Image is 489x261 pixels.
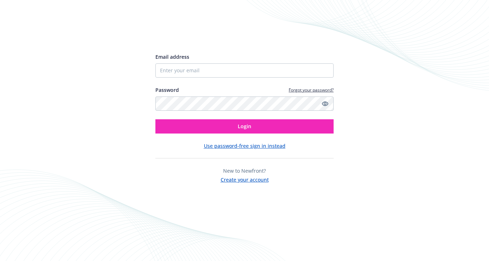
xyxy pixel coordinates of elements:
[223,167,266,174] span: New to Newfront?
[321,99,329,108] a: Show password
[204,142,285,150] button: Use password-free sign in instead
[155,27,223,40] img: Newfront logo
[155,86,179,94] label: Password
[155,63,334,78] input: Enter your email
[155,53,189,60] span: Email address
[155,119,334,134] button: Login
[155,96,334,111] input: Enter your password
[221,174,269,183] button: Create your account
[289,87,334,93] a: Forgot your password?
[238,123,251,130] span: Login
